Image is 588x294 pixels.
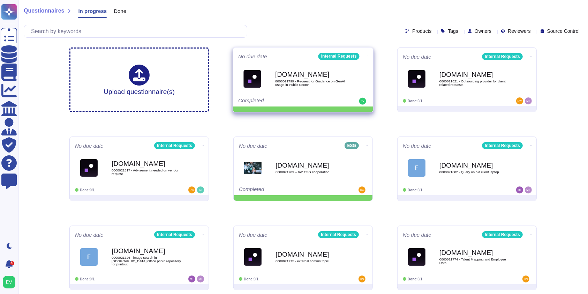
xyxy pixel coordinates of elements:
b: [DOMAIN_NAME] [275,71,346,78]
div: F [80,248,98,266]
img: user [188,275,195,282]
img: user [516,186,523,193]
div: Internal Requests [482,53,523,60]
button: user [1,274,20,290]
img: user [197,186,204,193]
img: user [516,97,523,104]
img: Logo [244,248,262,266]
img: user [359,275,365,282]
img: user [197,275,204,282]
img: Logo [244,159,262,177]
img: Logo [408,70,425,88]
span: 0000021774 - Talent Mapping and Employee Data [439,258,509,264]
b: [DOMAIN_NAME] [276,162,345,169]
span: Done: 0/1 [244,277,258,281]
div: F [408,159,425,177]
span: Done: 0/1 [80,277,95,281]
span: 0000021775 - external comms topic [276,259,345,263]
div: Internal Requests [154,142,195,149]
img: user [359,98,366,105]
span: In progress [78,8,107,14]
b: [DOMAIN_NAME] [439,71,509,78]
div: Upload questionnaire(s) [104,65,175,95]
div: Completed [239,186,324,193]
span: No due date [75,232,104,237]
img: user [525,186,532,193]
div: Internal Requests [482,231,523,238]
span: 0000021799 - Request for Guidance on GenAI usage in Public Sector [275,80,346,86]
img: user [525,97,532,104]
span: Products [412,29,431,34]
b: [DOMAIN_NAME] [276,251,345,258]
span: No due date [75,143,104,148]
span: 0000021802 - Query on old client laptop [439,170,509,174]
span: Source Control [547,29,580,34]
div: Internal Requests [482,142,523,149]
div: Completed [238,98,325,105]
span: Done: 0/1 [408,188,422,192]
div: ESG [345,142,359,149]
img: Logo [80,159,98,177]
div: Internal Requests [318,53,360,60]
input: Search by keywords [28,25,247,37]
span: 0000021726 - image search in [GEOGRAPHIC_DATA] Office photo repository for printout [112,256,181,266]
img: Logo [408,248,425,266]
span: Done: 0/1 [80,188,95,192]
b: [DOMAIN_NAME] [439,162,509,169]
span: Done: 0/1 [408,277,422,281]
span: 0000021709 – Re: ESG cooperation [276,170,345,174]
span: 0000021817 - Advisement needed on vendor request [112,169,181,175]
span: Done: 0/1 [408,99,422,103]
span: Reviewers [508,29,530,34]
img: user [188,186,195,193]
span: No due date [239,232,267,237]
span: Done [114,8,126,14]
div: Internal Requests [154,231,195,238]
img: Logo [243,70,261,88]
span: No due date [238,54,267,59]
div: Internal Requests [318,231,359,238]
b: [DOMAIN_NAME] [112,160,181,167]
span: No due date [403,143,431,148]
span: Owners [475,29,491,34]
span: Questionnaires [24,8,64,14]
span: Tags [448,29,458,34]
img: user [3,276,15,288]
img: user [359,186,365,193]
div: 9+ [10,261,14,265]
span: No due date [239,143,267,148]
img: user [522,275,529,282]
span: No due date [403,232,431,237]
b: [DOMAIN_NAME] [439,249,509,256]
b: [DOMAIN_NAME] [112,248,181,254]
span: 0000021821 - Outsourcing provider for client related requests [439,80,509,86]
span: No due date [403,54,431,59]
